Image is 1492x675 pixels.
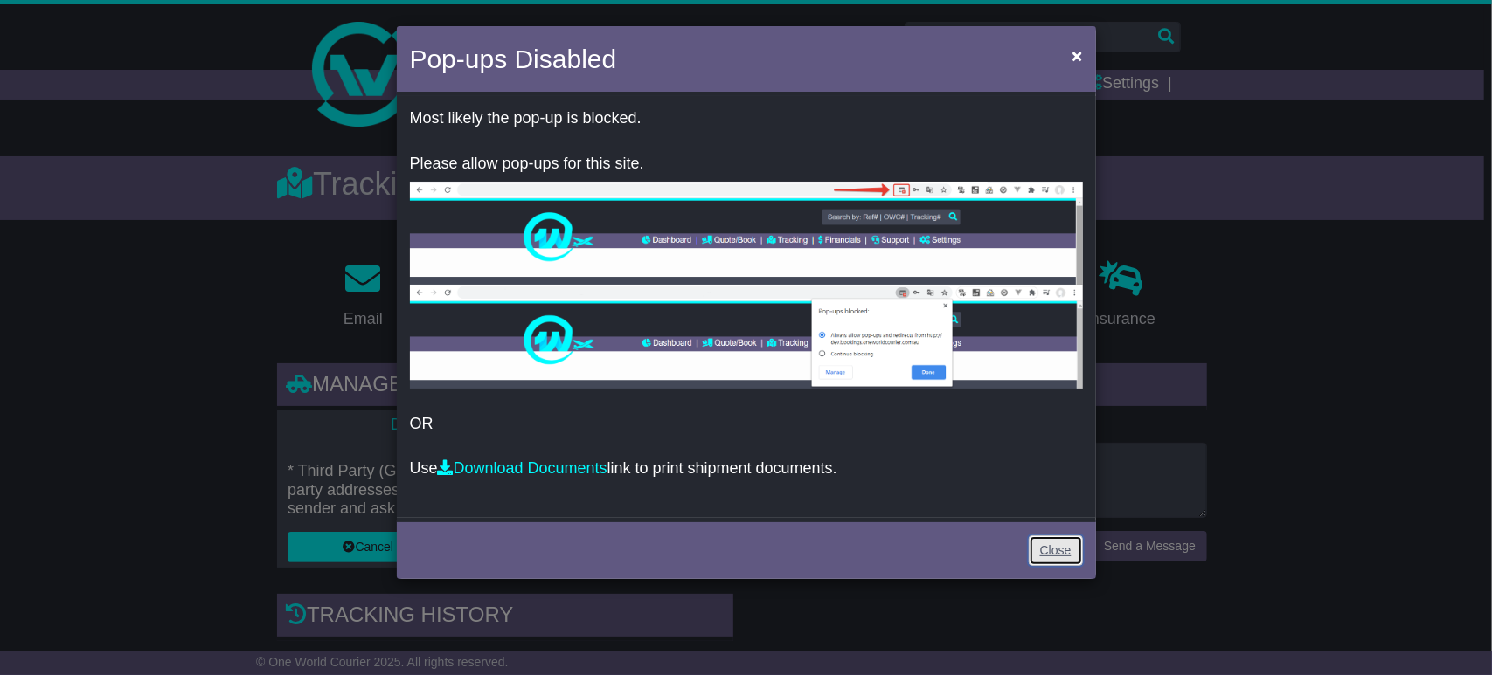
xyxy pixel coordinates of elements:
[410,285,1083,389] img: allow-popup-2.png
[1029,535,1083,566] a: Close
[410,459,1083,479] p: Use link to print shipment documents.
[1063,38,1091,73] button: Close
[397,96,1096,518] div: OR
[410,182,1083,285] img: allow-popup-1.png
[438,459,607,477] a: Download Documents
[410,109,1083,128] p: Most likely the pop-up is blocked.
[410,155,1083,174] p: Please allow pop-ups for this site.
[1072,45,1082,65] span: ×
[410,39,617,79] h4: Pop-ups Disabled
